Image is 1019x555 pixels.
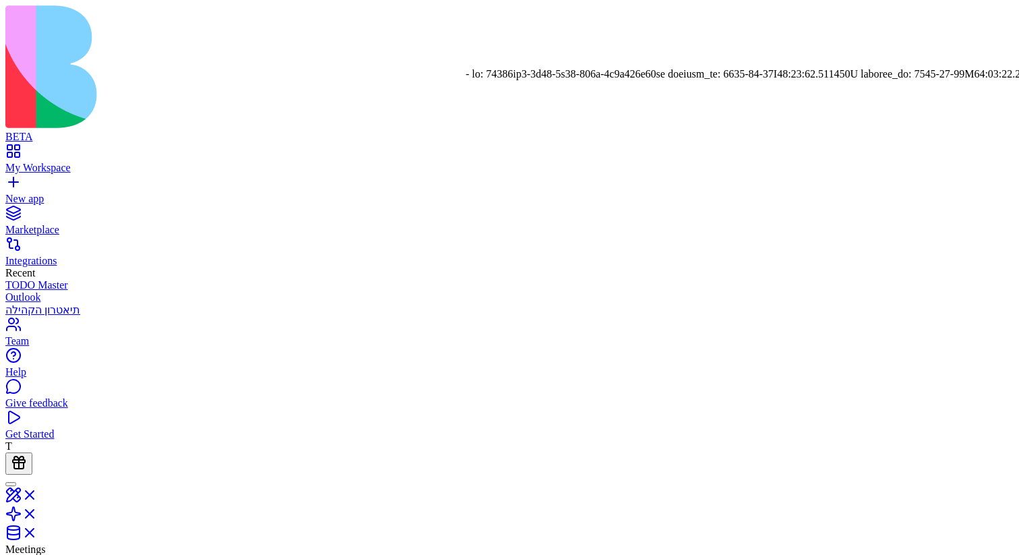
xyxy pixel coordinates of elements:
[5,131,1014,143] div: BETA
[5,193,1014,205] div: New app
[5,397,1014,409] div: Give feedback
[5,354,1014,378] a: Help
[5,366,1014,378] div: Help
[5,428,1014,440] div: Get Started
[5,440,12,452] span: T
[5,255,1014,267] div: Integrations
[5,243,1014,267] a: Integrations
[5,224,1014,236] div: Marketplace
[5,303,1014,316] a: תיאטרון הקהילה
[5,416,1014,440] a: Get Started
[5,119,1014,143] a: BETA
[5,267,35,279] span: Recent
[5,150,1014,174] a: My Workspace
[5,323,1014,347] a: Team
[5,181,1014,205] a: New app
[5,279,1014,291] a: TODO Master
[5,291,1014,303] a: Outlook
[5,5,547,128] img: logo
[5,162,1014,174] div: My Workspace
[5,385,1014,409] a: Give feedback
[5,335,1014,347] div: Team
[5,544,46,555] span: Meetings
[5,212,1014,236] a: Marketplace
